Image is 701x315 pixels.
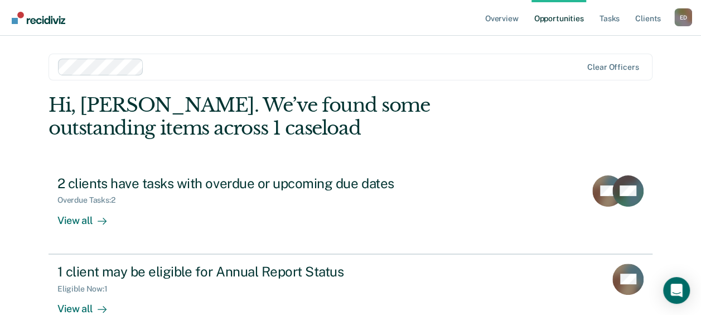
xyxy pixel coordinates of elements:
[674,8,692,26] button: Profile dropdown button
[57,205,120,227] div: View all
[12,12,65,24] img: Recidiviz
[57,195,124,205] div: Overdue Tasks : 2
[49,94,532,140] div: Hi, [PERSON_NAME]. We’ve found some outstanding items across 1 caseload
[49,166,652,254] a: 2 clients have tasks with overdue or upcoming due datesOverdue Tasks:2View all
[57,284,117,294] div: Eligible Now : 1
[57,293,120,315] div: View all
[57,264,449,280] div: 1 client may be eligible for Annual Report Status
[57,175,449,192] div: 2 clients have tasks with overdue or upcoming due dates
[587,63,639,72] div: Clear officers
[674,8,692,26] div: E D
[663,277,690,304] div: Open Intercom Messenger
